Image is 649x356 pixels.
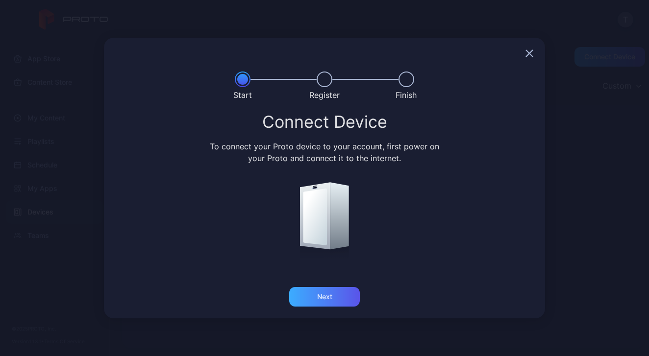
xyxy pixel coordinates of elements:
button: Next [289,287,360,307]
div: Register [309,89,340,101]
div: Connect Device [116,113,533,131]
div: Next [317,293,332,301]
div: Finish [396,89,417,101]
div: Start [233,89,252,101]
div: To connect your Proto device to your account, first power on your Proto and connect it to the int... [208,141,441,164]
